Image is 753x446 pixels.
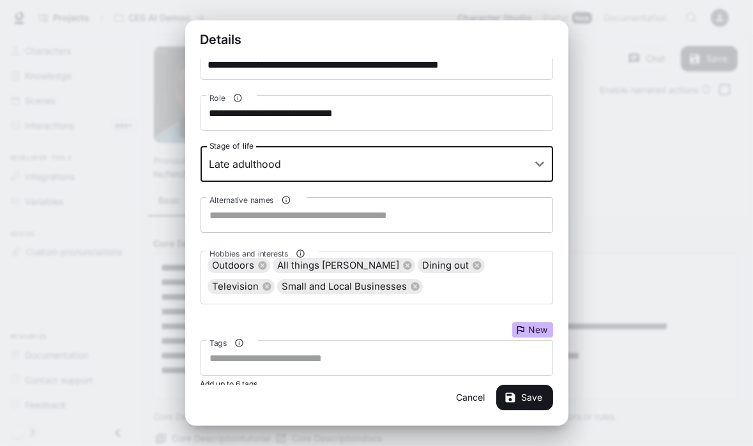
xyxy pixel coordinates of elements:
div: Late adulthood [201,146,553,182]
div: All things [PERSON_NAME] [273,258,415,273]
span: Alternative names [209,195,274,205]
div: Small and Local Businesses [277,279,423,294]
div: Dining out [418,258,485,273]
button: Hobbies and interests [292,245,309,262]
span: Dining out [418,258,475,273]
button: Alternative names [277,191,294,209]
div: Outdoors [208,258,270,273]
button: Save [496,385,553,410]
span: Tags [209,338,227,348]
button: Role [229,89,246,107]
div: Television [208,279,275,294]
label: Stage of life [209,140,254,151]
p: Add up to 6 tags [201,378,553,390]
span: Hobbies and interests [209,248,288,259]
span: All things [PERSON_NAME] [273,258,405,273]
h2: Details [185,20,568,59]
span: Small and Local Businesses [277,279,413,294]
button: Tags [231,334,248,352]
span: Role [209,93,225,103]
span: New [524,325,553,334]
span: Television [208,279,264,294]
button: Cancel [450,385,491,410]
span: Outdoors [208,258,260,273]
